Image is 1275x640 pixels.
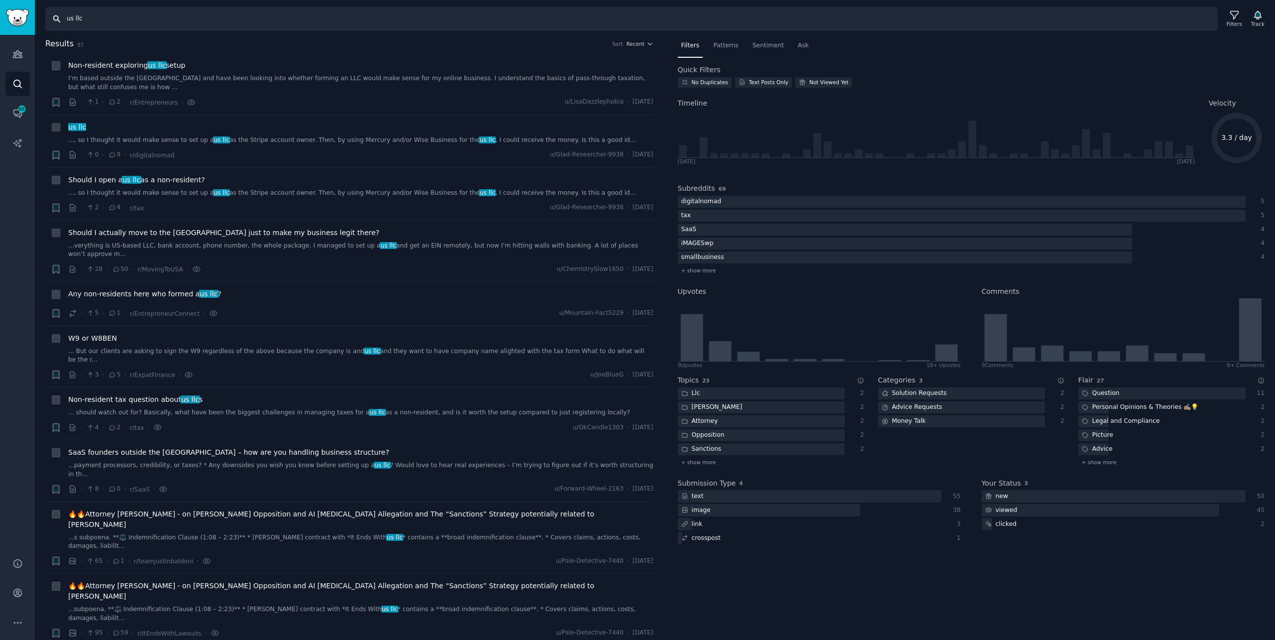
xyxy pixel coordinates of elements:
span: u/Mountain-Fact5229 [559,309,624,318]
div: Attorney [678,415,722,428]
a: Any non-residents here who formed aus llc? [68,289,221,299]
span: us llc [369,409,386,416]
span: [DATE] [633,485,653,494]
div: viewed [982,504,1021,516]
div: tax [678,210,695,222]
span: · [627,203,629,212]
span: · [81,203,83,213]
span: · [124,150,126,160]
span: · [81,264,83,274]
div: Legal and Compliance [1078,415,1163,428]
div: Question [1078,387,1123,400]
span: · [205,628,207,639]
div: 11 [1256,389,1265,398]
div: Not Viewed Yet [809,79,849,86]
a: ...payment processors, credibility, or taxes? * Any downsides you wish you knew before setting up... [68,461,653,479]
span: · [102,97,104,108]
span: 9 [108,150,121,159]
div: No Duplicates [692,79,728,86]
span: 68 [17,106,26,113]
span: us llc [479,189,496,196]
span: us llc [180,395,200,403]
span: · [81,370,83,380]
span: us llc [380,242,397,249]
span: · [102,150,104,160]
span: · [106,264,108,274]
a: ...verything is US-based LLC, bank account, phone number, the whole package. I managed to set up ... [68,242,653,259]
span: 28 [86,265,103,274]
span: 69 [719,186,726,192]
div: 2 [1256,417,1265,426]
a: W9 or W8BEN [68,333,117,344]
div: 2 [855,403,864,412]
span: [DATE] [633,309,653,318]
span: · [181,97,183,108]
span: · [153,484,155,495]
span: 23 [702,378,710,384]
div: Picture [1078,429,1117,442]
span: 5 [108,371,121,380]
span: · [627,98,629,107]
span: us llc [381,606,398,613]
div: 4 [1256,253,1265,262]
div: 5 [1256,211,1265,220]
div: 18+ Upvotes [926,362,961,369]
h2: Your Status [982,478,1021,489]
span: · [203,308,205,319]
span: us llc [213,189,230,196]
div: [DATE] [1177,158,1195,165]
span: r/SaaS [129,486,149,493]
span: u/Glad-Researcher-9938 [550,150,624,159]
span: SaaS founders outside the [GEOGRAPHIC_DATA] – how are you handling business structure? [68,447,389,458]
div: iMAGESwp [678,238,717,250]
div: Text Posts Only [749,79,788,86]
span: u/Glad-Researcher-9938 [550,203,624,212]
span: · [627,309,629,318]
span: · [128,556,130,566]
span: · [106,628,108,639]
span: · [81,308,83,319]
span: 8 [86,485,99,494]
span: 5 [86,309,99,318]
div: 55 [952,492,961,501]
span: 50 [112,265,128,274]
span: · [102,370,104,380]
div: 2 [1256,431,1265,440]
input: Search Keyword [45,7,1218,31]
span: · [124,370,126,380]
span: r/digitalnomad [129,152,174,159]
a: Non-resident tax question aboutus llcs [68,394,203,405]
img: GummySearch logo [6,9,29,26]
span: u/ChemistrySlow1650 [557,265,624,274]
span: us llc [364,348,381,355]
span: Filters [681,41,700,50]
div: link [678,518,706,530]
h2: Flair [1078,375,1093,385]
span: [DATE] [633,203,653,212]
span: r/ItEndsWithLawsuits [137,630,201,637]
span: Ask [798,41,809,50]
div: 1 [952,534,961,543]
span: 59 [112,629,128,638]
span: us llc [374,462,391,469]
span: 95 [86,629,103,638]
span: 97 [77,42,84,48]
span: · [627,557,629,566]
span: Velocity [1209,98,1236,109]
div: Opposition [678,429,728,442]
span: · [124,97,126,108]
span: r/MovingToUSA [137,266,183,273]
div: 9+ Comments [1227,362,1265,369]
a: ...s subpoena. **⚖️ Indemnification Clause (1:08 – 2:23)** * [PERSON_NAME] contract with *It Ends... [68,533,653,551]
span: 27 [1097,378,1104,384]
span: · [81,556,83,566]
div: 2 [1256,520,1265,529]
a: 68 [5,101,30,126]
span: · [627,265,629,274]
span: 1 [108,309,121,318]
span: u/OkCandle1303 [573,423,624,432]
div: crosspost [678,532,724,544]
div: 3 [952,520,961,529]
div: 0 Upvote s [678,362,703,369]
